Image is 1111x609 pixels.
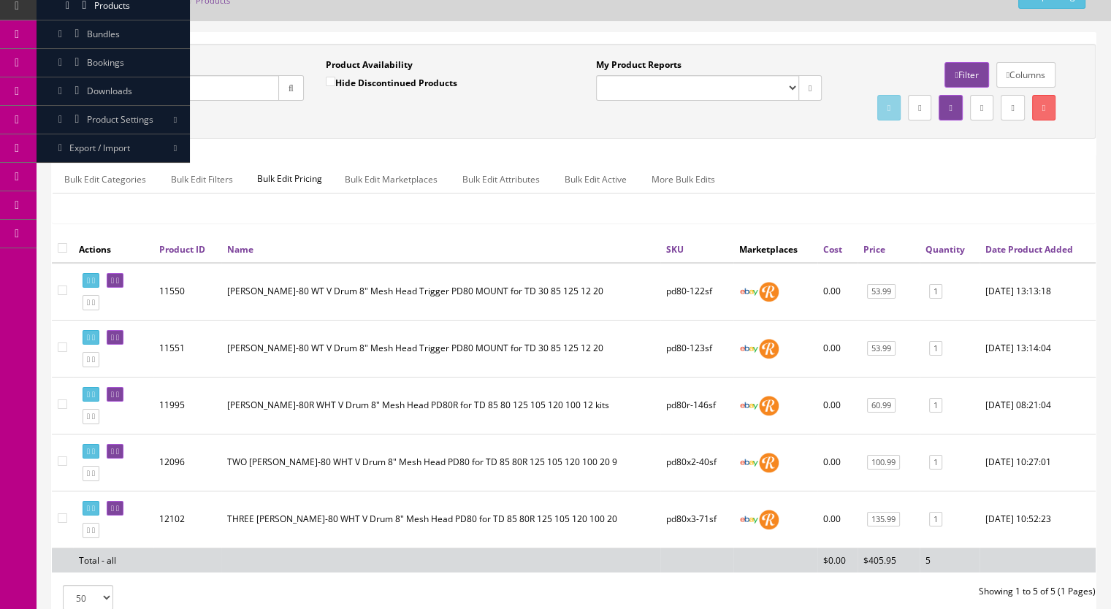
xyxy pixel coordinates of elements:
[980,434,1096,491] td: 2025-09-03 10:27:01
[863,243,885,256] a: Price
[867,341,896,356] a: 53.99
[153,491,221,548] td: 12102
[87,28,120,40] span: Bundles
[980,377,1096,434] td: 2025-07-15 08:21:04
[759,282,779,302] img: reverb
[221,263,660,321] td: Roland PD-80 WT V Drum 8" Mesh Head Trigger PD80 MOUNT for TD 30 85 125 12 20
[73,236,153,262] th: Actions
[553,165,638,194] a: Bulk Edit Active
[326,75,457,90] label: Hide Discontinued Products
[929,455,942,470] a: 1
[153,377,221,434] td: 11995
[37,77,190,106] a: Downloads
[87,56,124,69] span: Bookings
[920,548,980,572] td: 5
[660,263,733,321] td: pd80-122sf
[739,282,759,302] img: ebay
[867,398,896,413] a: 60.99
[87,85,132,97] span: Downloads
[980,263,1096,321] td: 2025-03-06 13:13:18
[37,134,190,163] a: Export / Import
[980,491,1096,548] td: 2025-09-04 10:52:23
[817,434,858,491] td: 0.00
[739,510,759,529] img: ebay
[929,512,942,527] a: 1
[333,165,449,194] a: Bulk Edit Marketplaces
[996,62,1055,88] a: Columns
[980,320,1096,377] td: 2025-03-06 13:14:04
[660,434,733,491] td: pd80x2-40sf
[73,548,153,572] td: Total - all
[867,284,896,299] a: 53.99
[37,20,190,49] a: Bundles
[823,243,842,256] a: Cost
[739,453,759,472] img: ebay
[817,548,858,572] td: $0.00
[739,396,759,415] img: ebay
[596,58,682,72] label: My Product Reports
[929,341,942,356] a: 1
[867,512,900,527] a: 135.99
[817,320,858,377] td: 0.00
[159,243,205,256] a: Product ID
[153,434,221,491] td: 12096
[221,491,660,548] td: THREE Roland PD-80 WHT V Drum 8" Mesh Head PD80 for TD 85 80R 125 105 120 100 20
[858,548,920,572] td: $405.95
[640,165,727,194] a: More Bulk Edits
[759,396,779,415] img: reverb
[153,263,221,321] td: 11550
[451,165,551,194] a: Bulk Edit Attributes
[159,165,245,194] a: Bulk Edit Filters
[221,434,660,491] td: TWO Roland PD-80 WHT V Drum 8" Mesh Head PD80 for TD 85 80R 125 105 120 100 20 9
[985,243,1073,256] a: Date Product Added
[666,243,684,256] a: SKU
[246,165,333,193] span: Bulk Edit Pricing
[221,320,660,377] td: Roland PD-80 WT V Drum 8" Mesh Head Trigger PD80 MOUNT for TD 30 85 125 12 20
[929,398,942,413] a: 1
[759,510,779,529] img: reverb
[817,491,858,548] td: 0.00
[660,320,733,377] td: pd80-123sf
[925,243,965,256] a: Quantity
[929,284,942,299] a: 1
[326,77,335,86] input: Hide Discontinued Products
[574,585,1107,598] div: Showing 1 to 5 of 5 (1 Pages)
[326,58,413,72] label: Product Availability
[733,236,817,262] th: Marketplaces
[759,339,779,359] img: reverb
[153,320,221,377] td: 11551
[660,491,733,548] td: pd80x3-71sf
[221,377,660,434] td: Roland PD-80R WHT V Drum 8" Mesh Head PD80R for TD 85 80 125 105 120 100 12 kits
[87,113,153,126] span: Product Settings
[817,263,858,321] td: 0.00
[37,49,190,77] a: Bookings
[660,377,733,434] td: pd80r-146sf
[944,62,988,88] a: Filter
[759,453,779,472] img: reverb
[739,339,759,359] img: ebay
[817,377,858,434] td: 0.00
[53,165,158,194] a: Bulk Edit Categories
[227,243,253,256] a: Name
[867,455,900,470] a: 100.99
